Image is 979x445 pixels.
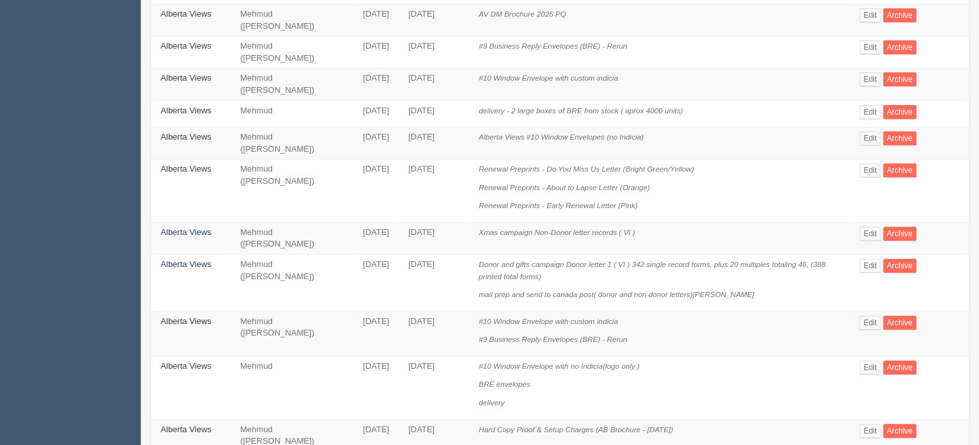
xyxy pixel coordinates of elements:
i: Donor and gifts campaign Donor letter 1 ( VI ) 342 single record forms, plus 20 multiples totalin... [479,260,825,280]
a: Alberta Views [161,227,211,237]
a: Edit [859,163,880,177]
a: Archive [883,40,916,54]
a: Alberta Views [161,132,211,142]
td: Mehmud ([PERSON_NAME]) [230,255,353,312]
i: mail prep and send to canada post( donor and non donor letters)[PERSON_NAME] [479,290,754,298]
i: #9 Business Reply Envelopes (BRE) - Rerun [479,335,627,343]
i: Renewal Preprints - Early Renewal Letter (Pink) [479,201,637,209]
a: Edit [859,360,880,375]
td: [DATE] [399,255,469,312]
a: Edit [859,227,880,241]
td: [DATE] [353,4,399,36]
td: [DATE] [399,159,469,223]
td: [DATE] [353,222,399,254]
i: Hard Copy Proof & Setup Charges (AB Brochure - [DATE]) [479,425,673,433]
td: Mehmud ([PERSON_NAME]) [230,159,353,223]
i: Renewal Preprints - Do You Miss Us Letter (Bright Green/Yellow) [479,165,694,173]
a: Archive [883,227,916,241]
td: [DATE] [399,356,469,419]
a: Archive [883,131,916,145]
i: #10 Window Envelope with no Indicia(logo only ) [479,362,639,370]
a: Archive [883,424,916,438]
i: Alberta Views #10 Window Envelopes (no Indicia) [479,133,644,141]
a: Archive [883,163,916,177]
a: Edit [859,72,880,86]
a: Alberta Views [161,164,211,174]
a: Edit [859,105,880,119]
td: [DATE] [399,222,469,254]
a: Edit [859,424,880,438]
i: Renewal Preprints - About to Lapse Letter (Orange) [479,183,649,191]
td: [DATE] [353,255,399,312]
i: #10 Window Envelope with custom indicia [479,317,618,325]
a: Edit [859,131,880,145]
a: Alberta Views [161,425,211,434]
a: Archive [883,259,916,273]
a: Alberta Views [161,9,211,19]
a: Edit [859,40,880,54]
td: [DATE] [353,36,399,69]
a: Edit [859,259,880,273]
td: [DATE] [399,4,469,36]
a: Archive [883,8,916,22]
td: [DATE] [353,127,399,159]
a: Edit [859,316,880,330]
a: Edit [859,8,880,22]
td: [DATE] [399,69,469,101]
td: [DATE] [353,159,399,223]
td: [DATE] [399,127,469,159]
a: Alberta Views [161,316,211,326]
td: [DATE] [353,311,399,356]
td: [DATE] [353,101,399,127]
td: Mehmud ([PERSON_NAME]) [230,127,353,159]
td: Mehmud [230,356,353,419]
td: Mehmud ([PERSON_NAME]) [230,36,353,69]
a: Archive [883,316,916,330]
a: Archive [883,72,916,86]
i: #10 Window Envelope with custom indicia [479,74,618,82]
a: Alberta Views [161,73,211,83]
a: Alberta Views [161,259,211,269]
td: [DATE] [399,311,469,356]
i: delivery [479,398,504,407]
td: [DATE] [353,69,399,101]
td: Mehmud [230,101,353,127]
td: [DATE] [399,101,469,127]
i: Xmas campaign Non-Donor letter records ( VI ) [479,228,635,236]
i: BRE envelopes [479,380,530,388]
i: AV DM Brochure 2025 PQ [479,10,566,18]
td: Mehmud ([PERSON_NAME]) [230,222,353,254]
td: [DATE] [353,356,399,419]
td: [DATE] [399,36,469,69]
a: Alberta Views [161,106,211,115]
a: Alberta Views [161,361,211,371]
a: Archive [883,105,916,119]
td: Mehmud ([PERSON_NAME]) [230,4,353,36]
i: #9 Business Reply Envelopes (BRE) - Rerun [479,42,627,50]
a: Archive [883,360,916,375]
td: Mehmud ([PERSON_NAME]) [230,69,353,101]
i: delivery - 2 large boxes of BRE from stock ( aprox 4000 units) [479,106,683,115]
a: Alberta Views [161,41,211,51]
td: Mehmud ([PERSON_NAME]) [230,311,353,356]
